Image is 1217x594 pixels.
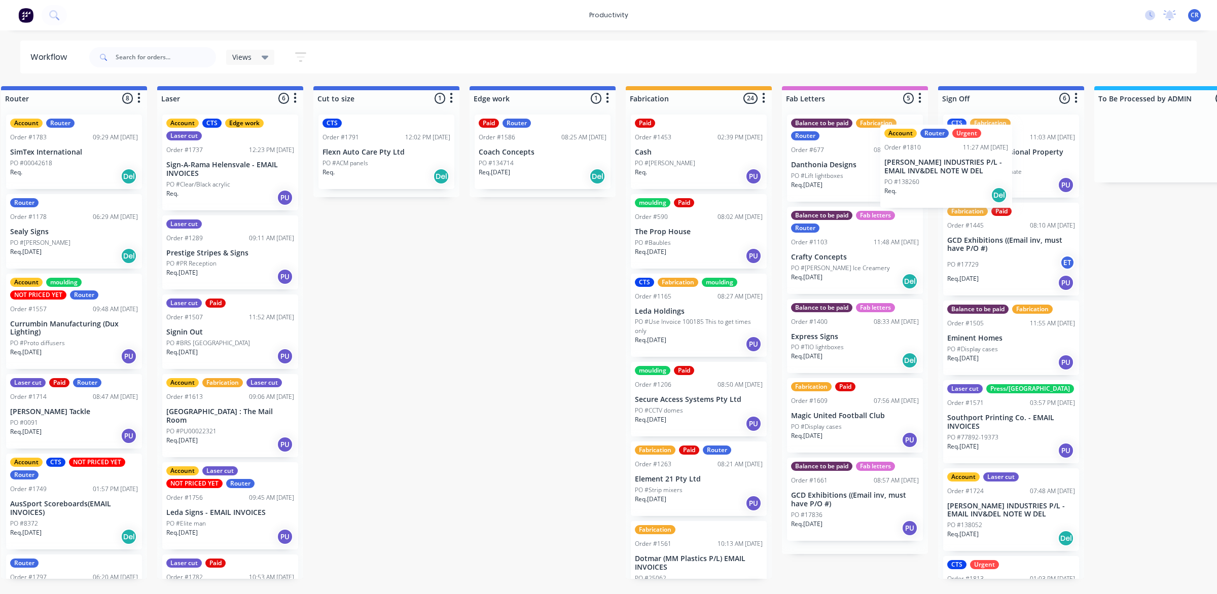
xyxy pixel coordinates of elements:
span: Views [232,52,252,62]
div: Workflow [30,51,72,63]
span: CR [1191,11,1199,20]
div: productivity [584,8,633,23]
input: Search for orders... [116,47,216,67]
img: Factory [18,8,33,23]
